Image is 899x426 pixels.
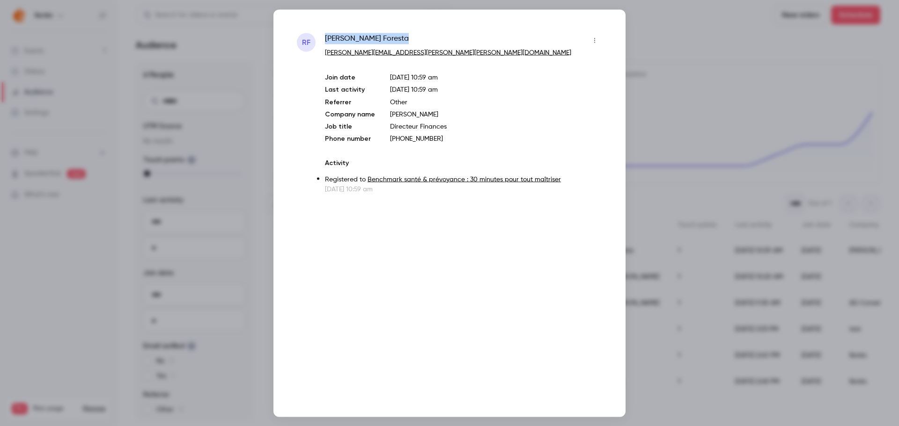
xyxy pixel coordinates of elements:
[390,72,602,82] p: [DATE] 10:59 am
[390,122,602,131] p: Directeur Finances
[325,134,375,143] p: Phone number
[325,97,375,107] p: Referrer
[302,36,310,48] span: RF
[390,134,602,143] p: [PHONE_NUMBER]
[390,109,602,119] p: [PERSON_NAME]
[325,174,602,184] p: Registered to
[325,85,375,94] p: Last activity
[325,109,375,119] p: Company name
[325,49,571,56] a: [PERSON_NAME][EMAIL_ADDRESS][PERSON_NAME][PERSON_NAME][DOMAIN_NAME]
[325,122,375,131] p: Job title
[368,176,561,182] a: Benchmark santé & prévoyance : 30 minutes pour tout maîtriser
[390,97,602,107] p: Other
[325,184,602,194] p: [DATE] 10:59 am
[325,72,375,82] p: Join date
[390,86,438,93] span: [DATE] 10:59 am
[325,33,409,48] span: [PERSON_NAME] Foresta
[325,158,602,167] p: Activity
